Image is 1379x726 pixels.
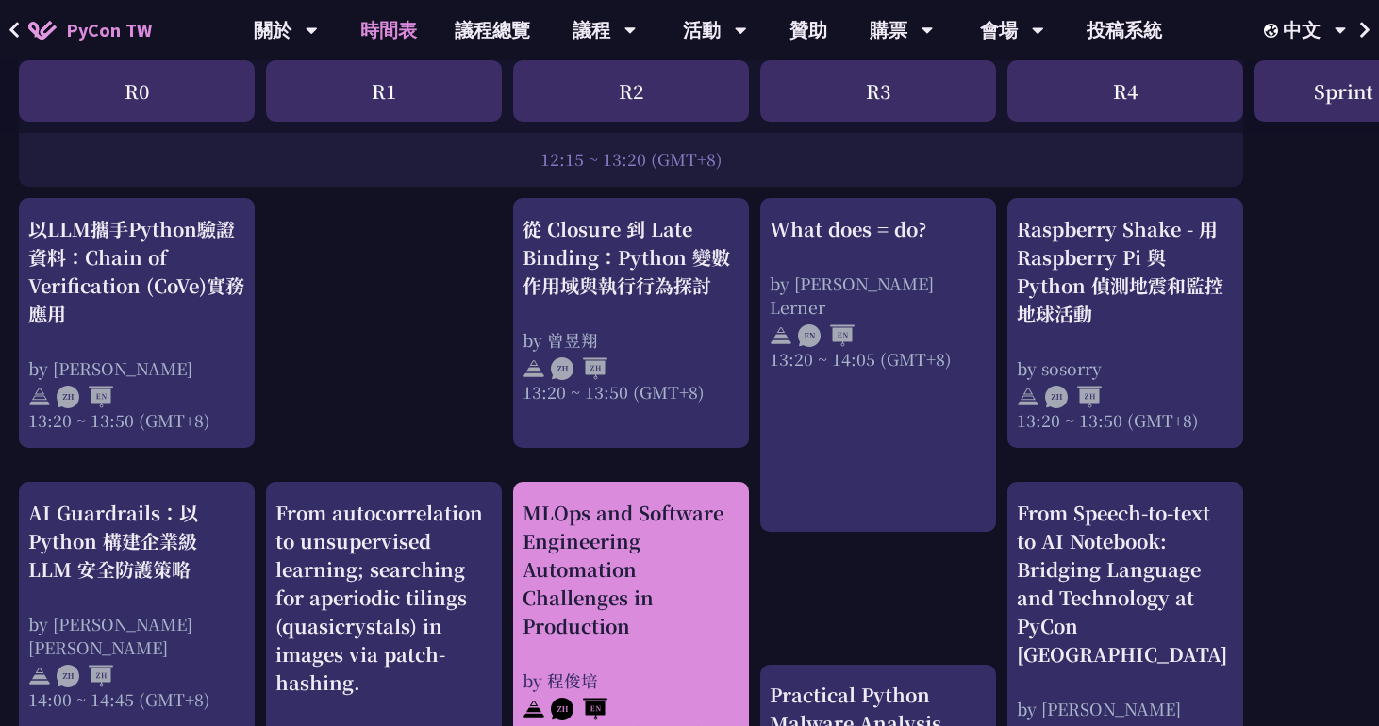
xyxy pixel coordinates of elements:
[28,499,245,584] div: AI Guardrails：以 Python 構建企業級 LLM 安全防護策略
[9,7,171,54] a: PyCon TW
[523,499,739,640] div: MLOps and Software Engineering Automation Challenges in Production
[28,386,51,408] img: svg+xml;base64,PHN2ZyB4bWxucz0iaHR0cDovL3d3dy53My5vcmcvMjAwMC9zdmciIHdpZHRoPSIyNCIgaGVpZ2h0PSIyNC...
[1017,215,1234,328] div: Raspberry Shake - 用 Raspberry Pi 與 Python 偵測地震和監控地球活動
[28,687,245,711] div: 14:00 ~ 14:45 (GMT+8)
[28,215,245,432] a: 以LLM攜手Python驗證資料：Chain of Verification (CoVe)實務應用 by [PERSON_NAME] 13:20 ~ 13:50 (GMT+8)
[523,215,739,432] a: 從 Closure 到 Late Binding：Python 變數作用域與執行行為探討 by 曾昱翔 13:20 ~ 13:50 (GMT+8)
[551,357,607,380] img: ZHZH.38617ef.svg
[28,356,245,380] div: by [PERSON_NAME]
[1045,386,1102,408] img: ZHZH.38617ef.svg
[28,408,245,432] div: 13:20 ~ 13:50 (GMT+8)
[551,698,607,720] img: ZHEN.371966e.svg
[266,60,502,122] div: R1
[66,16,152,44] span: PyCon TW
[57,386,113,408] img: ZHEN.371966e.svg
[28,665,51,687] img: svg+xml;base64,PHN2ZyB4bWxucz0iaHR0cDovL3d3dy53My5vcmcvMjAwMC9zdmciIHdpZHRoPSIyNCIgaGVpZ2h0PSIyNC...
[1017,408,1234,432] div: 13:20 ~ 13:50 (GMT+8)
[1017,499,1234,668] div: From Speech-to-text to AI Notebook: Bridging Language and Technology at PyCon [GEOGRAPHIC_DATA]
[770,324,792,347] img: svg+xml;base64,PHN2ZyB4bWxucz0iaHR0cDovL3d3dy53My5vcmcvMjAwMC9zdmciIHdpZHRoPSIyNCIgaGVpZ2h0PSIyNC...
[1017,356,1234,380] div: by sosorry
[770,347,987,371] div: 13:20 ~ 14:05 (GMT+8)
[28,612,245,659] div: by [PERSON_NAME] [PERSON_NAME]
[1007,60,1243,122] div: R4
[513,60,749,122] div: R2
[523,357,545,380] img: svg+xml;base64,PHN2ZyB4bWxucz0iaHR0cDovL3d3dy53My5vcmcvMjAwMC9zdmciIHdpZHRoPSIyNCIgaGVpZ2h0PSIyNC...
[523,668,739,692] div: by 程俊培
[275,499,492,697] div: From autocorrelation to unsupervised learning; searching for aperiodic tilings (quasicrystals) in...
[523,215,739,300] div: 從 Closure 到 Late Binding：Python 變數作用域與執行行為探討
[1017,215,1234,432] a: Raspberry Shake - 用 Raspberry Pi 與 Python 偵測地震和監控地球活動 by sosorry 13:20 ~ 13:50 (GMT+8)
[770,215,987,243] div: What does = do?
[1017,386,1039,408] img: svg+xml;base64,PHN2ZyB4bWxucz0iaHR0cDovL3d3dy53My5vcmcvMjAwMC9zdmciIHdpZHRoPSIyNCIgaGVpZ2h0PSIyNC...
[28,147,1234,171] div: 12:15 ~ 13:20 (GMT+8)
[523,328,739,352] div: by 曾昱翔
[19,60,255,122] div: R0
[1264,24,1283,38] img: Locale Icon
[523,698,545,720] img: svg+xml;base64,PHN2ZyB4bWxucz0iaHR0cDovL3d3dy53My5vcmcvMjAwMC9zdmciIHdpZHRoPSIyNCIgaGVpZ2h0PSIyNC...
[798,324,855,347] img: ENEN.5a408d1.svg
[28,21,57,40] img: Home icon of PyCon TW 2025
[523,380,739,404] div: 13:20 ~ 13:50 (GMT+8)
[770,272,987,319] div: by [PERSON_NAME] Lerner
[770,215,987,516] a: What does = do? by [PERSON_NAME] Lerner 13:20 ~ 14:05 (GMT+8)
[760,60,996,122] div: R3
[57,665,113,687] img: ZHZH.38617ef.svg
[28,215,245,328] div: 以LLM攜手Python驗證資料：Chain of Verification (CoVe)實務應用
